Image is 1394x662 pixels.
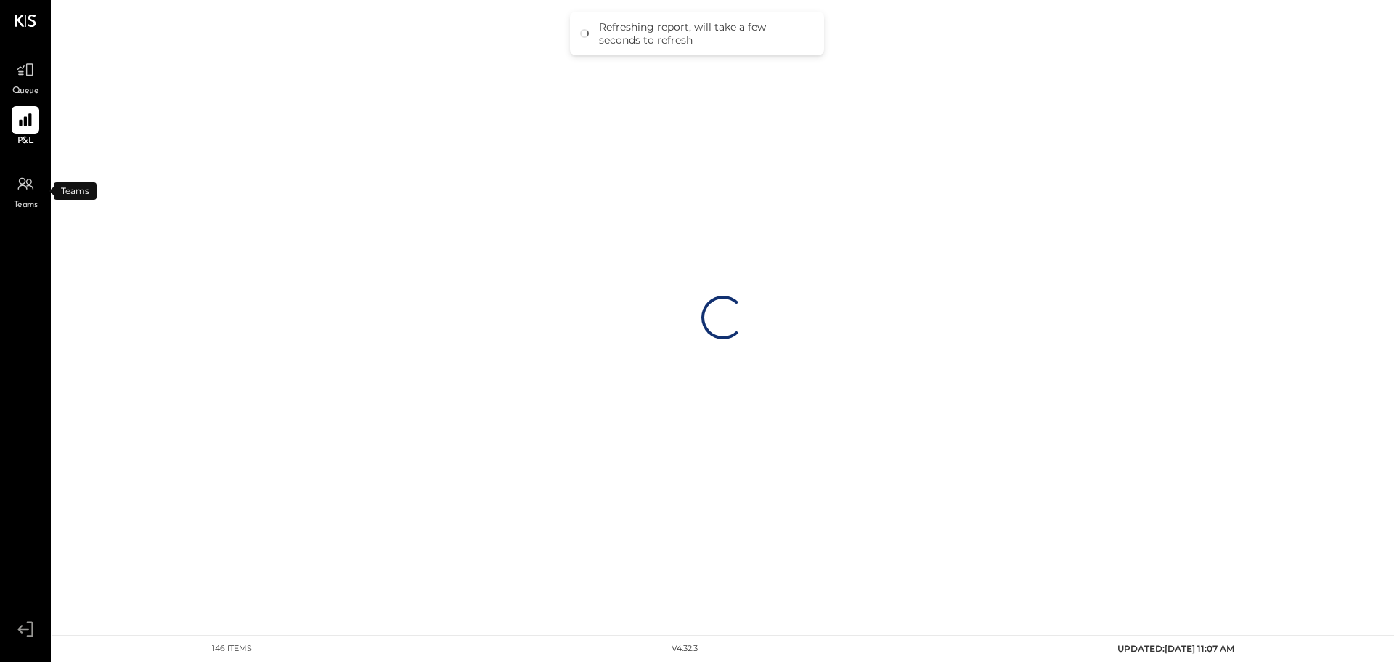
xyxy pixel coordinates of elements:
div: 146 items [212,643,252,655]
div: Refreshing report, will take a few seconds to refresh [599,20,810,47]
span: Teams [14,199,38,212]
a: Queue [1,56,50,98]
span: P&L [17,135,34,148]
a: Teams [1,170,50,212]
div: v 4.32.3 [672,643,698,655]
span: UPDATED: [DATE] 11:07 AM [1117,643,1234,654]
div: Teams [54,182,97,200]
a: P&L [1,106,50,148]
span: Queue [12,85,39,98]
